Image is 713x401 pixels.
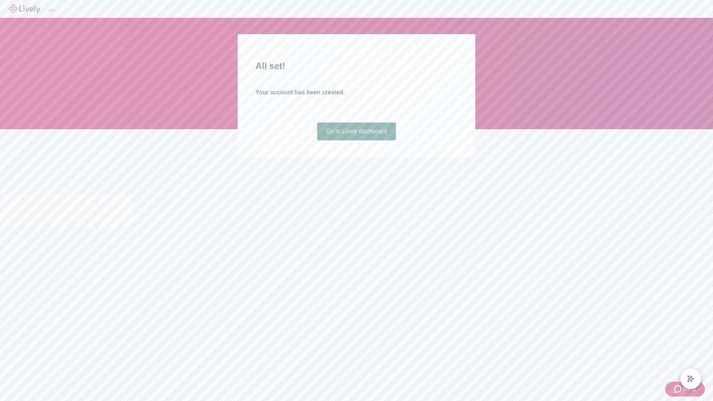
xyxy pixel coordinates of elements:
[255,59,458,73] h2: All set!
[9,4,40,13] img: Lively
[255,88,458,97] h4: Your account has been created.
[680,368,701,389] button: chat
[317,123,396,140] a: Go to Lively dashboard
[674,385,683,394] svg: Zendesk support icon
[49,9,55,12] button: Log out
[683,385,696,394] span: Help
[687,375,694,382] svg: Lively AI Assistant
[665,382,705,397] button: Zendesk support iconHelp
